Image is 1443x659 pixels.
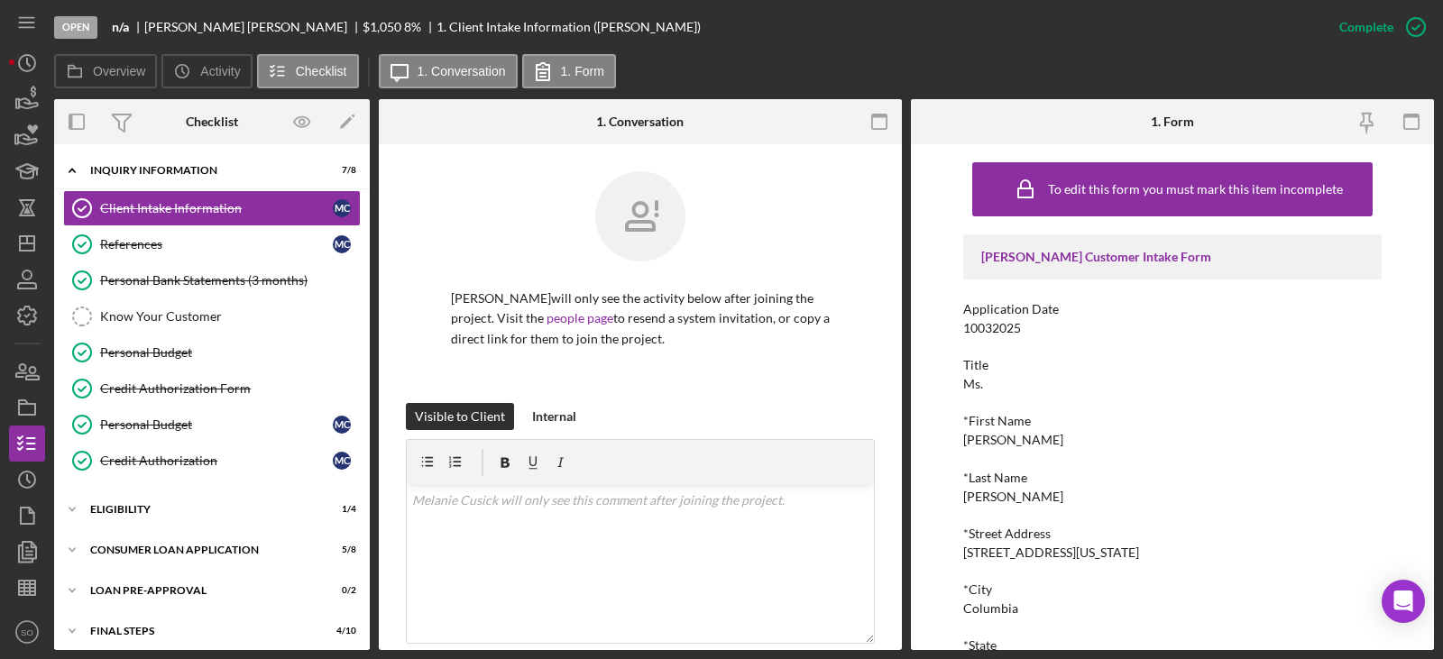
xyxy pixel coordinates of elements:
[21,627,33,637] text: SO
[100,453,333,468] div: Credit Authorization
[415,403,505,430] div: Visible to Client
[963,433,1063,447] div: [PERSON_NAME]
[404,20,421,34] div: 8 %
[54,54,157,88] button: Overview
[547,310,613,325] a: people page
[963,638,1382,653] div: *State
[406,403,514,430] button: Visible to Client
[522,54,616,88] button: 1. Form
[161,54,252,88] button: Activity
[1339,9,1393,45] div: Complete
[100,237,333,252] div: References
[596,114,684,129] div: 1. Conversation
[54,16,97,39] div: Open
[333,199,351,217] div: M C
[63,226,361,262] a: ReferencesMC
[963,377,983,391] div: Ms.
[324,165,356,176] div: 7 / 8
[63,443,361,479] a: Credit AuthorizationMC
[963,526,1382,541] div: *Street Address
[437,20,701,34] div: 1. Client Intake Information ([PERSON_NAME])
[963,358,1382,372] div: Title
[1321,9,1434,45] button: Complete
[63,298,361,334] a: Know Your Customer
[333,235,351,253] div: M C
[963,321,1021,335] div: 10032025
[532,403,576,430] div: Internal
[523,403,585,430] button: Internal
[144,20,363,34] div: [PERSON_NAME] [PERSON_NAME]
[112,20,129,34] b: n/a
[63,371,361,407] a: Credit Authorization Form
[981,250,1364,264] div: [PERSON_NAME] Customer Intake Form
[200,64,240,78] label: Activity
[63,334,361,371] a: Personal Budget
[333,416,351,434] div: M C
[90,585,311,596] div: Loan Pre-Approval
[296,64,347,78] label: Checklist
[100,381,360,396] div: Credit Authorization Form
[257,54,359,88] button: Checklist
[63,262,361,298] a: Personal Bank Statements (3 months)
[1382,580,1425,623] div: Open Intercom Messenger
[63,190,361,226] a: Client Intake InformationMC
[379,54,518,88] button: 1. Conversation
[1048,182,1343,197] div: To edit this form you must mark this item incomplete
[90,626,311,636] div: FINAL STEPS
[324,585,356,596] div: 0 / 2
[324,545,356,555] div: 5 / 8
[90,545,311,555] div: Consumer Loan Application
[93,64,145,78] label: Overview
[90,504,311,515] div: Eligibility
[90,165,311,176] div: Inquiry Information
[100,417,333,432] div: Personal Budget
[963,582,1382,597] div: *City
[963,471,1382,485] div: *Last Name
[418,64,506,78] label: 1. Conversation
[1151,114,1194,129] div: 1. Form
[100,201,333,215] div: Client Intake Information
[963,414,1382,428] div: *First Name
[561,64,604,78] label: 1. Form
[963,302,1382,316] div: Application Date
[63,407,361,443] a: Personal BudgetMC
[324,626,356,636] div: 4 / 10
[186,114,238,129] div: Checklist
[363,19,401,34] span: $1,050
[100,345,360,360] div: Personal Budget
[324,504,356,515] div: 1 / 4
[333,452,351,470] div: M C
[963,490,1063,504] div: [PERSON_NAME]
[100,273,360,288] div: Personal Bank Statements (3 months)
[963,601,1018,616] div: Columbia
[451,288,830,349] p: [PERSON_NAME] will only see the activity below after joining the project. Visit the to resend a s...
[100,309,360,324] div: Know Your Customer
[963,545,1139,560] div: [STREET_ADDRESS][US_STATE]
[9,614,45,650] button: SO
